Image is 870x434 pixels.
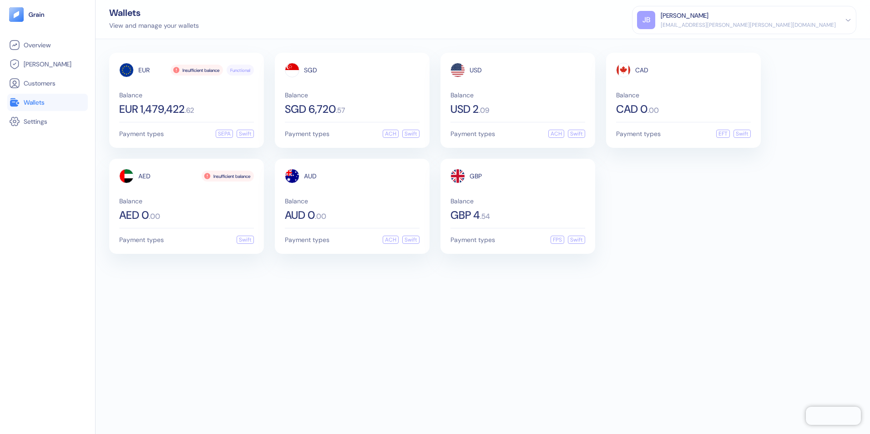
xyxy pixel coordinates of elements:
[450,198,585,204] span: Balance
[450,92,585,98] span: Balance
[402,130,420,138] div: Swift
[479,107,489,114] span: . 09
[450,131,495,137] span: Payment types
[661,21,836,29] div: [EMAIL_ADDRESS][PERSON_NAME][PERSON_NAME][DOMAIN_NAME]
[568,130,585,138] div: Swift
[315,213,326,220] span: . 00
[216,130,233,138] div: SEPA
[285,210,315,221] span: AUD 0
[304,173,317,179] span: AUD
[480,213,490,220] span: . 54
[119,210,149,221] span: AED 0
[171,65,223,76] div: Insufficient balance
[285,104,336,115] span: SGD 6,720
[635,67,648,73] span: CAD
[138,67,150,73] span: EUR
[568,236,585,244] div: Swift
[383,130,399,138] div: ACH
[24,40,51,50] span: Overview
[230,67,250,74] span: Functional
[237,130,254,138] div: Swift
[450,210,480,221] span: GBP 4
[202,171,254,182] div: Insufficient balance
[149,213,160,220] span: . 00
[28,11,45,18] img: logo
[119,104,185,115] span: EUR 1,479,422
[647,107,659,114] span: . 00
[9,40,86,50] a: Overview
[9,116,86,127] a: Settings
[109,8,199,17] div: Wallets
[304,67,317,73] span: SGD
[9,59,86,70] a: [PERSON_NAME]
[9,78,86,89] a: Customers
[24,60,71,69] span: [PERSON_NAME]
[285,131,329,137] span: Payment types
[237,236,254,244] div: Swift
[9,97,86,108] a: Wallets
[402,236,420,244] div: Swift
[9,7,24,22] img: logo-tablet-V2.svg
[119,198,254,204] span: Balance
[119,237,164,243] span: Payment types
[336,107,345,114] span: . 57
[24,79,56,88] span: Customers
[661,11,708,20] div: [PERSON_NAME]
[285,237,329,243] span: Payment types
[806,407,861,425] iframe: Chatra live chat
[616,92,751,98] span: Balance
[383,236,399,244] div: ACH
[470,67,482,73] span: USD
[470,173,482,179] span: GBP
[285,198,420,204] span: Balance
[185,107,194,114] span: . 62
[551,236,564,244] div: FPS
[24,98,45,107] span: Wallets
[548,130,564,138] div: ACH
[716,130,730,138] div: EFT
[119,92,254,98] span: Balance
[616,104,647,115] span: CAD 0
[450,104,479,115] span: USD 2
[450,237,495,243] span: Payment types
[637,11,655,29] div: JB
[138,173,151,179] span: AED
[109,21,199,30] div: View and manage your wallets
[616,131,661,137] span: Payment types
[733,130,751,138] div: Swift
[285,92,420,98] span: Balance
[24,117,47,126] span: Settings
[119,131,164,137] span: Payment types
